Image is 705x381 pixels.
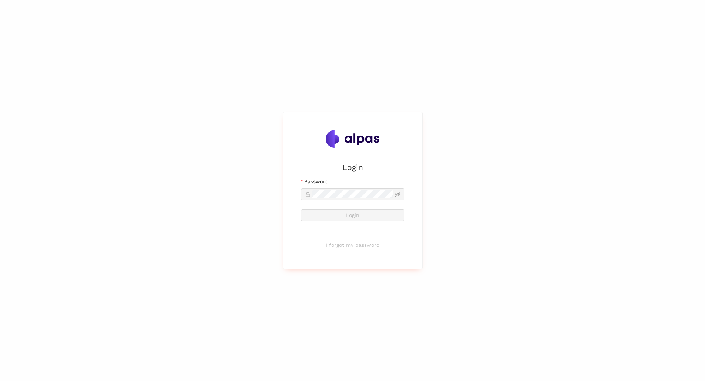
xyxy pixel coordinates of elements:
input: Password [312,190,393,198]
span: eye-invisible [395,192,400,197]
button: I forgot my password [301,239,404,251]
h2: Login [301,161,404,173]
span: lock [305,192,310,197]
img: Alpas.ai Logo [326,130,380,148]
label: Password [301,177,329,186]
button: Login [301,209,404,221]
